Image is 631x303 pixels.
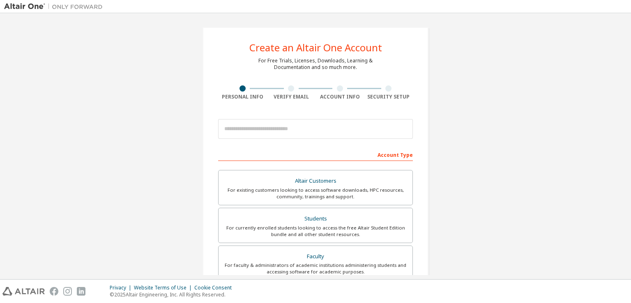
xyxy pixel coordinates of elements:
div: Website Terms of Use [134,285,194,291]
img: altair_logo.svg [2,287,45,296]
div: Altair Customers [223,175,408,187]
div: Create an Altair One Account [249,43,382,53]
p: © 2025 Altair Engineering, Inc. All Rights Reserved. [110,291,237,298]
div: Verify Email [267,94,316,100]
div: Cookie Consent [194,285,237,291]
div: Privacy [110,285,134,291]
img: facebook.svg [50,287,58,296]
div: Students [223,213,408,225]
div: For existing customers looking to access software downloads, HPC resources, community, trainings ... [223,187,408,200]
div: Security Setup [364,94,413,100]
div: Account Type [218,148,413,161]
img: Altair One [4,2,107,11]
div: For faculty & administrators of academic institutions administering students and accessing softwa... [223,262,408,275]
img: linkedin.svg [77,287,85,296]
div: Personal Info [218,94,267,100]
img: instagram.svg [63,287,72,296]
div: Faculty [223,251,408,262]
div: For currently enrolled students looking to access the free Altair Student Edition bundle and all ... [223,225,408,238]
div: For Free Trials, Licenses, Downloads, Learning & Documentation and so much more. [258,57,373,71]
div: Account Info [315,94,364,100]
